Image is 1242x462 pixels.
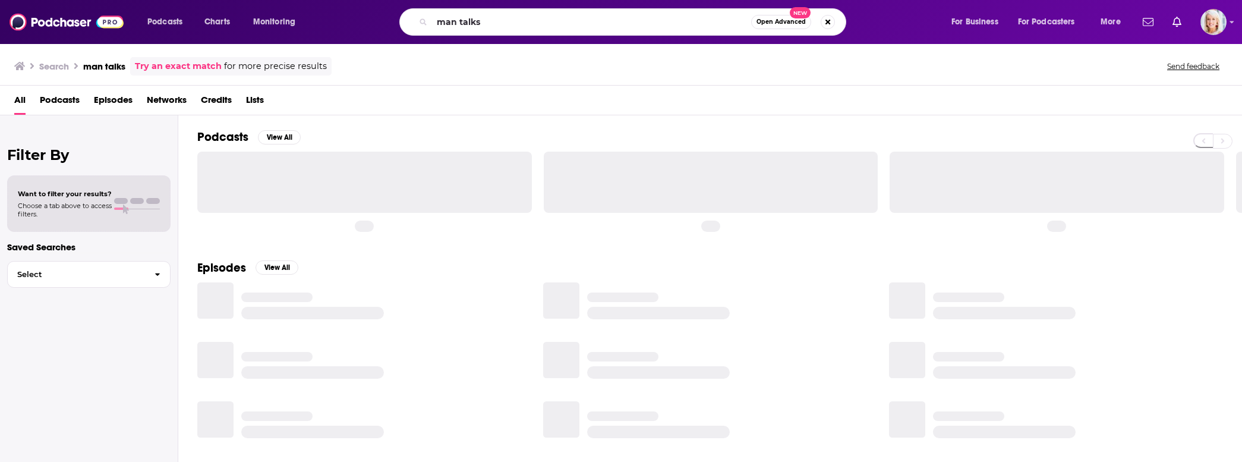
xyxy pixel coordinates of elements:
[1018,14,1075,30] span: For Podcasters
[18,190,112,198] span: Want to filter your results?
[951,14,998,30] span: For Business
[1164,61,1223,71] button: Send feedback
[256,260,298,275] button: View All
[1092,12,1136,32] button: open menu
[756,19,806,25] span: Open Advanced
[258,130,301,144] button: View All
[8,271,145,278] span: Select
[1101,14,1121,30] span: More
[197,130,248,144] h2: Podcasts
[147,90,187,115] a: Networks
[135,59,222,73] a: Try an exact match
[411,8,858,36] div: Search podcasts, credits, & more...
[204,14,230,30] span: Charts
[7,241,171,253] p: Saved Searches
[83,61,125,72] h3: man talks
[10,11,124,33] img: Podchaser - Follow, Share and Rate Podcasts
[432,12,751,32] input: Search podcasts, credits, & more...
[1200,9,1227,35] img: User Profile
[943,12,1013,32] button: open menu
[147,14,182,30] span: Podcasts
[39,61,69,72] h3: Search
[94,90,133,115] a: Episodes
[197,260,298,275] a: EpisodesView All
[197,12,237,32] a: Charts
[246,90,264,115] a: Lists
[751,15,811,29] button: Open AdvancedNew
[14,90,26,115] a: All
[790,7,811,18] span: New
[1200,9,1227,35] button: Show profile menu
[7,146,171,164] h2: Filter By
[1168,12,1186,32] a: Show notifications dropdown
[40,90,80,115] a: Podcasts
[7,261,171,288] button: Select
[197,130,301,144] a: PodcastsView All
[245,12,311,32] button: open menu
[1200,9,1227,35] span: Logged in as ashtonrc
[201,90,232,115] a: Credits
[1010,12,1092,32] button: open menu
[1138,12,1158,32] a: Show notifications dropdown
[139,12,198,32] button: open menu
[197,260,246,275] h2: Episodes
[224,59,327,73] span: for more precise results
[253,14,295,30] span: Monitoring
[18,202,112,218] span: Choose a tab above to access filters.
